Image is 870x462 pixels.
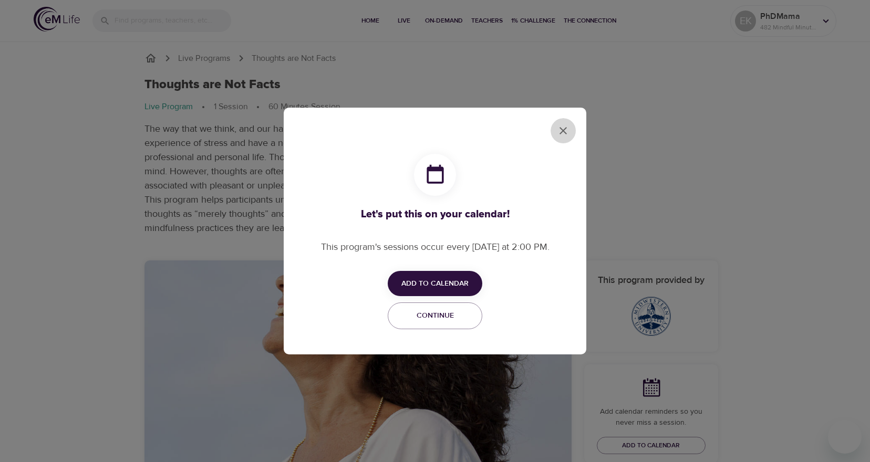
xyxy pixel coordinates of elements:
h3: Let's put this on your calendar! [321,208,550,220]
button: Add to Calendar [388,271,482,297]
p: This program's sessions occur every [DATE] at 2:00 PM. [321,240,550,254]
button: Continue [388,302,482,329]
span: Continue [395,309,475,322]
span: Add to Calendar [401,277,469,290]
button: close [551,118,576,143]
